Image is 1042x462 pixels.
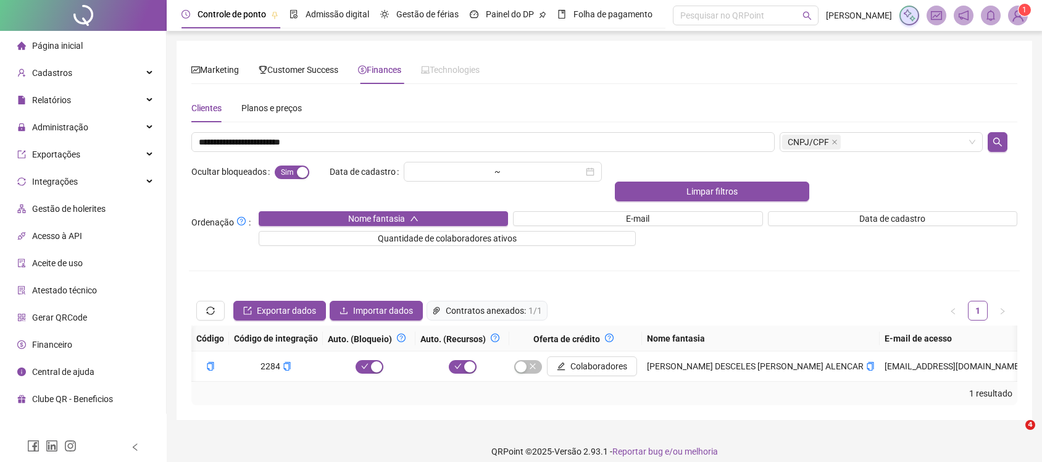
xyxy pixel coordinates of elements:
span: Marketing [191,65,239,75]
span: trophy [259,65,267,74]
button: copiar [866,359,875,373]
span: Financeiro [32,340,72,350]
span: Integrações [32,177,78,187]
span: Contratos anexados: [446,304,526,317]
sup: Atualize o seu contato no menu Meus Dados [1019,4,1031,16]
span: Nome fantasia [348,212,405,225]
span: solution [17,286,26,295]
span: [EMAIL_ADDRESS][DOMAIN_NAME] [885,361,1022,371]
span: user-add [17,69,26,77]
span: export [243,306,252,315]
span: pushpin [539,11,546,19]
span: Controle de ponto [198,9,266,19]
th: Código [191,325,229,351]
span: Clube QR - Beneficios [32,394,113,404]
button: copiar [206,359,215,373]
span: edit [557,362,565,371]
span: Gestão de holerites [32,204,106,214]
span: Aceite de uso [32,258,83,268]
span: Central de ajuda [32,367,94,377]
span: Folha de pagamento [573,9,652,19]
span: Ordenação : [191,214,251,229]
li: 1 [968,301,988,321]
span: [PERSON_NAME] [826,9,892,22]
span: Exportações [32,149,80,159]
span: sync [17,177,26,186]
span: sync [206,306,215,315]
span: lock [17,123,26,132]
span: Relatórios [32,95,71,105]
span: gift [17,395,26,403]
button: Exportar dados [233,301,326,321]
span: Acesso à API [32,231,82,241]
span: question-circle [397,334,406,342]
button: Limpar filtros [615,182,810,201]
span: api [17,232,26,240]
li: Próxima página [993,301,1012,321]
span: dollar [358,65,367,74]
span: Cadastros [32,68,72,78]
span: right [999,308,1006,315]
span: Página inicial [32,41,83,51]
th: E-mail de acesso [880,325,1038,351]
span: file [17,96,26,104]
span: info-circle [17,367,26,376]
span: Painel do DP [486,9,534,19]
span: question-circle [605,334,614,342]
span: Importar dados [353,304,413,317]
span: home [17,41,26,50]
th: Nome fantasia [642,325,880,351]
a: 1 [969,301,987,320]
span: 4 [1025,420,1035,430]
span: Gerar QRCode [32,313,87,322]
div: ~ [490,167,506,176]
span: question-circle [491,334,499,342]
span: Colaboradores [570,359,627,373]
span: up [410,214,419,223]
span: search [802,11,812,20]
button: Colaboradores [547,356,637,376]
span: linkedin [46,440,58,452]
div: 1 resultado [196,387,1012,400]
button: question-circle [392,330,411,345]
span: fund [191,65,200,74]
button: sync [196,301,225,321]
img: 88646 [1009,6,1027,25]
button: Nome fantasiaup [259,211,508,226]
button: question-circle [486,330,504,345]
span: pushpin [271,11,278,19]
span: Versão [554,447,581,456]
li: Página anterior [943,301,963,321]
button: right [993,301,1012,321]
span: Admissão digital [306,9,369,19]
span: Atestado técnico [32,285,97,295]
div: Clientes [191,101,222,115]
span: Customer Success [259,65,338,75]
span: upload [340,306,348,315]
span: laptop [421,65,430,74]
button: Ordenação: [234,214,249,229]
span: close [832,139,838,145]
span: facebook [27,440,40,452]
span: sun [380,10,389,19]
span: bell [985,10,996,21]
span: clock-circle [181,10,190,19]
button: copiar [283,359,291,373]
span: file-done [290,10,298,19]
span: Finances [358,65,401,75]
span: 1 / 1 [528,304,542,317]
span: audit [17,259,26,267]
span: Gestão de férias [396,9,459,19]
span: export [17,150,26,159]
button: question-circle [600,330,619,345]
span: Reportar bug e/ou melhoria [612,447,718,456]
button: E-mail [513,211,762,226]
span: qrcode [17,313,26,322]
span: notification [958,10,969,21]
button: Quantidade de colaboradores ativos [259,231,636,246]
span: [PERSON_NAME] DESCELES [PERSON_NAME] ALENCAR [647,361,864,371]
span: dollar [17,340,26,349]
span: fund [931,10,942,21]
span: Exportar dados [257,304,316,317]
th: Código de integração [229,325,323,351]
